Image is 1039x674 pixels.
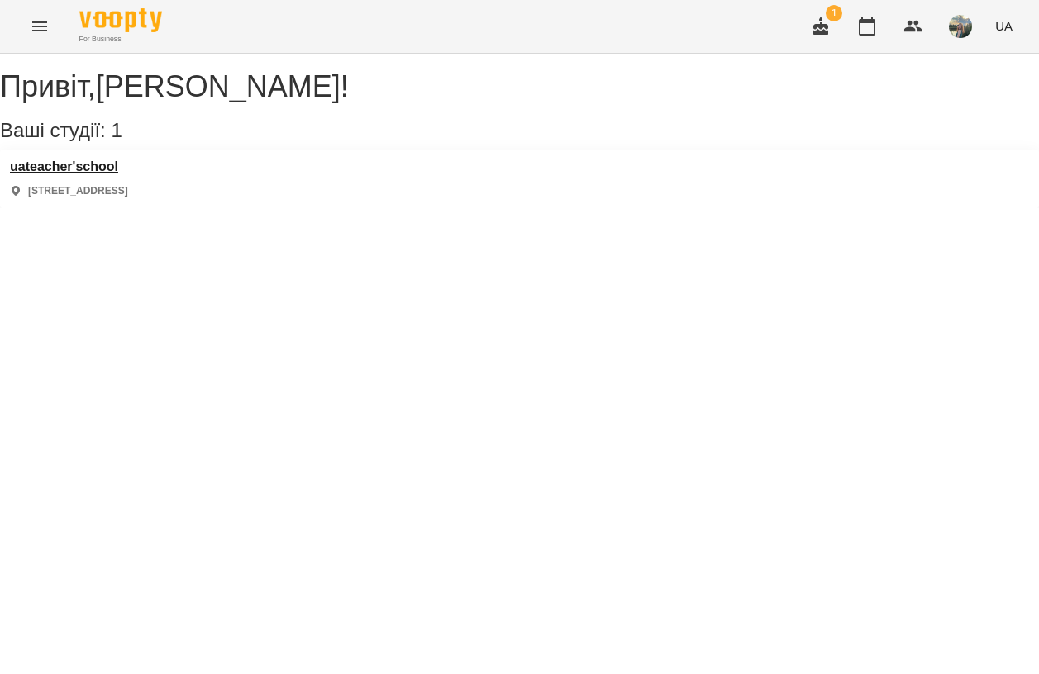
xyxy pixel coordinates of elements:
button: UA [989,11,1019,41]
span: For Business [79,34,162,45]
p: [STREET_ADDRESS] [28,184,128,198]
span: 1 [826,5,842,21]
span: UA [995,17,1013,35]
img: 3ee4fd3f6459422412234092ea5b7c8e.jpg [949,15,972,38]
button: Menu [20,7,60,46]
img: Voopty Logo [79,8,162,32]
a: uateacher'school [10,159,128,174]
span: 1 [111,119,122,141]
